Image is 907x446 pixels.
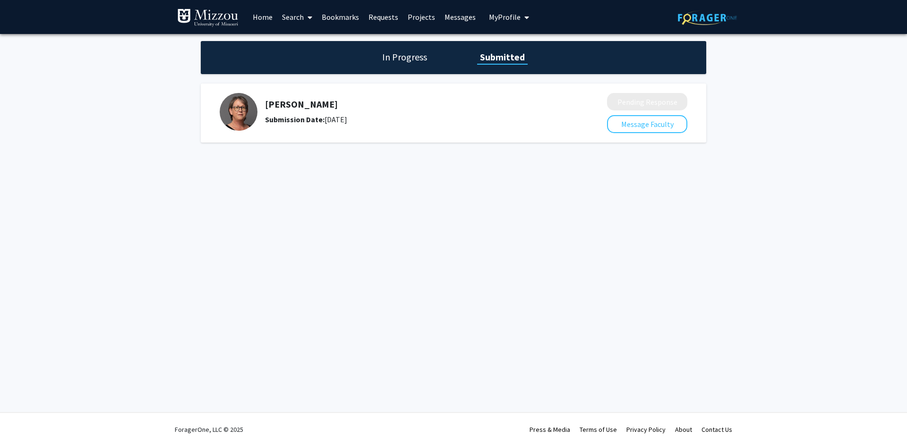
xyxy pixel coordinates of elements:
h1: In Progress [379,50,430,64]
a: About [675,425,692,434]
b: Submission Date: [265,115,325,124]
span: My Profile [489,12,521,22]
a: Requests [364,0,403,34]
a: Message Faculty [607,119,687,129]
div: [DATE] [265,114,557,125]
a: Terms of Use [580,425,617,434]
img: ForagerOne Logo [678,10,737,25]
h5: [PERSON_NAME] [265,99,557,110]
img: Profile Picture [220,93,257,131]
a: Contact Us [702,425,732,434]
a: Privacy Policy [626,425,666,434]
a: Search [277,0,317,34]
a: Press & Media [530,425,570,434]
a: Home [248,0,277,34]
button: Message Faculty [607,115,687,133]
a: Messages [440,0,480,34]
a: Bookmarks [317,0,364,34]
h1: Submitted [477,50,528,64]
iframe: Chat [7,404,40,439]
a: Projects [403,0,440,34]
img: University of Missouri Logo [177,8,239,27]
button: Pending Response [607,93,687,110]
div: ForagerOne, LLC © 2025 [175,413,243,446]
